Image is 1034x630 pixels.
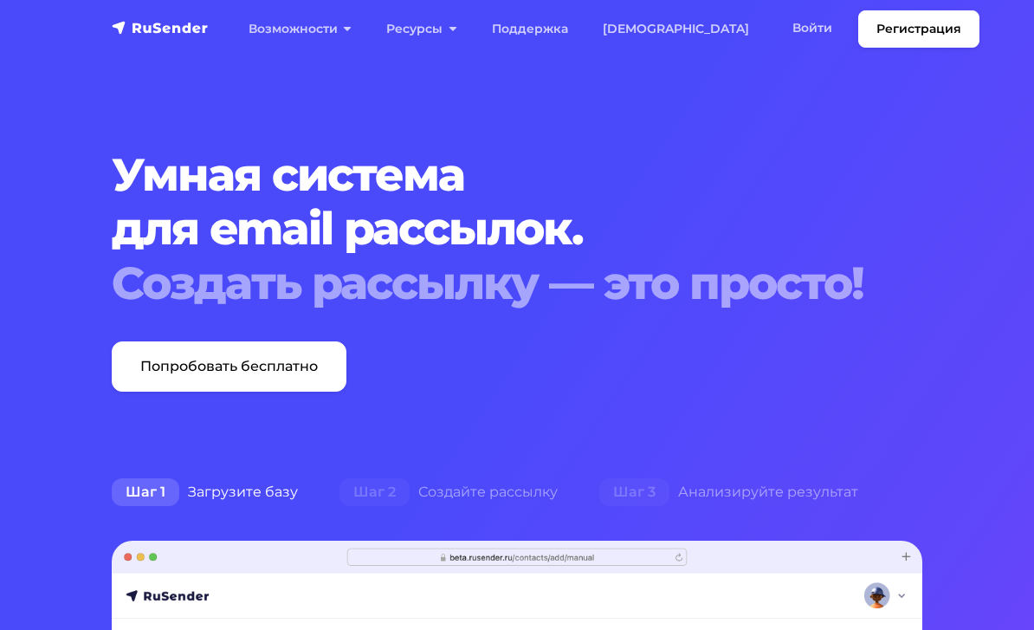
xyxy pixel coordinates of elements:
[112,341,346,392] a: Попробовать бесплатно
[91,475,319,510] div: Загрузите базу
[231,11,369,47] a: Возможности
[858,10,979,48] a: Регистрация
[112,257,922,310] div: Создать рассылку — это просто!
[339,478,410,506] span: Шаг 2
[578,475,879,510] div: Анализируйте результат
[599,478,669,506] span: Шаг 3
[112,19,209,36] img: RuSender
[775,10,850,46] a: Войти
[319,475,578,510] div: Создайте рассылку
[369,11,474,47] a: Ресурсы
[475,11,585,47] a: Поддержка
[112,148,922,310] h1: Умная система для email рассылок.
[585,11,766,47] a: [DEMOGRAPHIC_DATA]
[112,478,179,506] span: Шаг 1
